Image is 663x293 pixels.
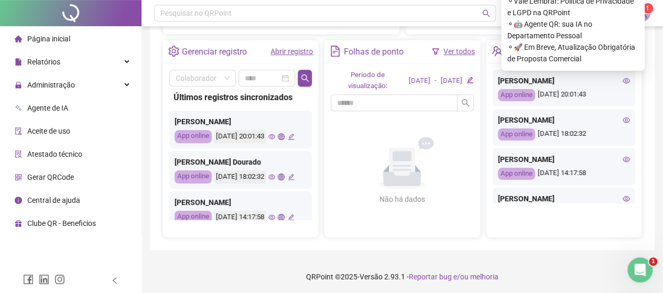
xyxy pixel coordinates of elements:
span: solution [15,150,22,158]
span: Gerar QRCode [27,173,74,181]
span: eye [623,77,630,84]
a: Abrir registro [270,47,313,56]
div: [PERSON_NAME] [498,75,630,86]
div: Folhas de ponto [344,43,404,61]
span: Central de ajuda [27,196,80,204]
div: [DATE] 14:17:58 [214,211,266,224]
div: [DATE] 18:02:32 [214,170,266,183]
span: global [278,133,285,140]
div: [PERSON_NAME] [498,193,630,204]
span: Reportar bug e/ou melhoria [409,273,498,281]
span: Versão [360,273,383,281]
div: [DATE] 20:01:43 [498,89,630,101]
div: [PERSON_NAME] [175,197,307,208]
span: eye [623,195,630,202]
span: Aceite de uso [27,127,70,135]
sup: Atualize o seu contato no menu Meus Dados [643,3,653,14]
div: Período de visualização: [331,70,405,92]
div: [DATE] 14:17:58 [498,168,630,180]
div: App online [498,168,535,180]
span: instagram [55,274,65,285]
div: [DATE] 18:02:32 [498,128,630,140]
span: edit [288,133,295,140]
span: file-text [330,46,341,57]
span: eye [623,156,630,163]
div: Últimos registros sincronizados [173,91,308,104]
span: eye [623,116,630,124]
span: eye [268,214,275,221]
div: [DATE] 20:01:43 [214,130,266,143]
span: setting [168,46,179,57]
span: lock [15,81,22,89]
div: Não há dados [354,193,450,205]
span: 1 [649,257,657,266]
iframe: Intercom live chat [627,257,653,283]
div: [PERSON_NAME] [175,116,307,127]
a: Ver todos [443,47,475,56]
div: App online [175,211,212,224]
div: App online [175,130,212,143]
span: Administração [27,81,75,89]
span: search [461,99,470,107]
span: file [15,58,22,66]
span: facebook [23,274,34,285]
span: Clube QR - Beneficios [27,219,96,227]
div: - [434,75,437,86]
div: [PERSON_NAME] [498,114,630,126]
span: Página inicial [27,35,70,43]
div: App online [175,170,212,183]
span: qrcode [15,173,22,181]
span: global [278,214,285,221]
div: [PERSON_NAME] Dourado [175,156,307,168]
span: eye [268,173,275,180]
span: ⚬ 🚀 Em Breve, Atualização Obrigatória de Proposta Comercial [507,41,638,64]
span: eye [268,133,275,140]
span: gift [15,220,22,227]
span: global [278,173,285,180]
span: search [301,74,309,82]
span: Agente de IA [27,104,68,112]
span: linkedin [39,274,49,285]
div: [DATE] [409,75,430,86]
div: App online [498,89,535,101]
span: ⚬ 🤖 Agente QR: sua IA no Departamento Pessoal [507,18,638,41]
span: 1 [646,5,649,12]
span: team [492,46,503,57]
span: search [482,9,490,17]
div: [PERSON_NAME] [498,154,630,165]
span: edit [466,77,473,83]
div: [DATE] [441,75,462,86]
span: Atestado técnico [27,150,82,158]
div: Gerenciar registro [182,43,247,61]
span: edit [288,173,295,180]
span: filter [432,48,439,55]
div: App online [498,128,535,140]
span: Relatórios [27,58,60,66]
span: left [111,277,118,284]
span: home [15,35,22,42]
span: info-circle [15,197,22,204]
span: audit [15,127,22,135]
span: edit [288,214,295,221]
